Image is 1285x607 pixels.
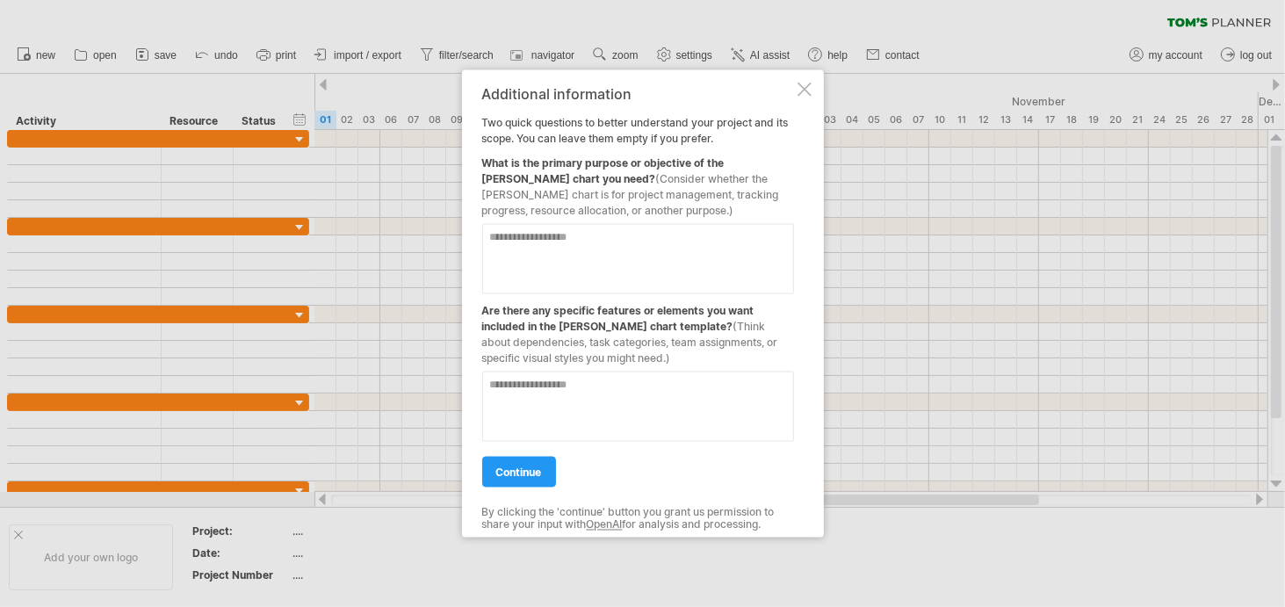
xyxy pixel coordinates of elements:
div: What is the primary purpose or objective of the [PERSON_NAME] chart you need? [482,146,794,218]
span: (Think about dependencies, task categories, team assignments, or specific visual styles you might... [482,319,778,364]
a: OpenAI [587,518,623,531]
div: Are there any specific features or elements you want included in the [PERSON_NAME] chart template? [482,293,794,365]
div: Two quick questions to better understand your project and its scope. You can leave them empty if ... [482,85,794,522]
a: continue [482,456,556,487]
div: By clicking the 'continue' button you grant us permission to share your input with for analysis a... [482,506,794,531]
span: continue [496,465,542,478]
div: Additional information [482,85,794,101]
span: (Consider whether the [PERSON_NAME] chart is for project management, tracking progress, resource ... [482,171,779,216]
